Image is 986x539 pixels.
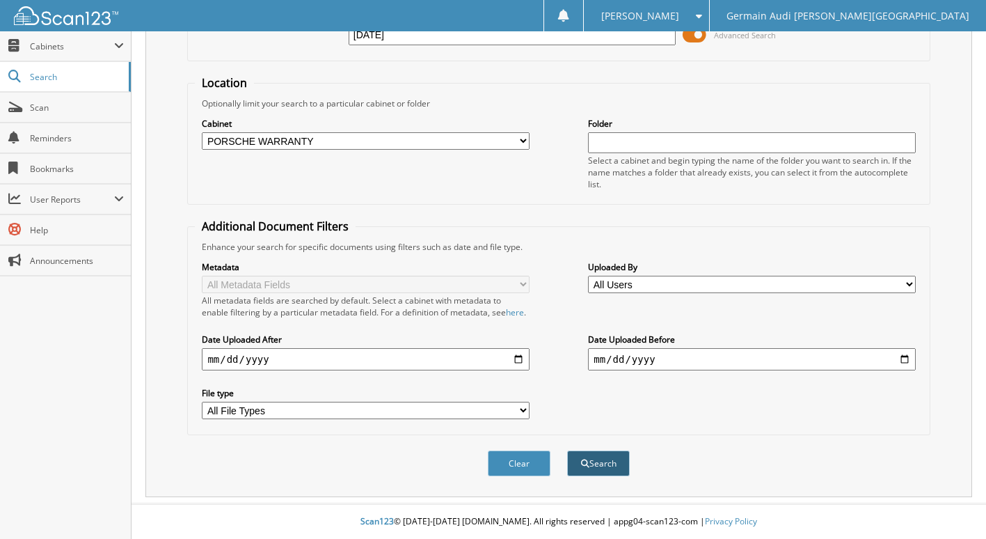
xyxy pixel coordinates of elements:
[30,163,124,175] span: Bookmarks
[202,334,529,345] label: Date Uploaded After
[588,118,915,130] label: Folder
[601,12,679,20] span: [PERSON_NAME]
[202,348,529,370] input: start
[726,12,969,20] span: Germain Audi [PERSON_NAME][GEOGRAPHIC_DATA]
[488,451,550,476] button: Clear
[202,118,529,130] label: Cabinet
[202,387,529,399] label: File type
[567,451,630,476] button: Search
[588,334,915,345] label: Date Uploaded Before
[195,97,922,109] div: Optionally limit your search to a particular cabinet or folder
[195,219,356,234] legend: Additional Document Filters
[588,348,915,370] input: end
[506,306,524,318] a: here
[30,224,124,236] span: Help
[195,241,922,253] div: Enhance your search for specific documents using filters such as date and file type.
[30,194,114,205] span: User Reports
[132,505,986,539] div: © [DATE]-[DATE] [DOMAIN_NAME]. All rights reserved | appg04-scan123-com |
[588,155,915,190] div: Select a cabinet and begin typing the name of the folder you want to search in. If the name match...
[714,30,776,40] span: Advanced Search
[202,295,529,318] div: All metadata fields are searched by default. Select a cabinet with metadata to enable filtering b...
[30,40,114,52] span: Cabinets
[30,102,124,114] span: Scan
[14,6,118,25] img: scan123-logo-white.svg
[360,515,394,527] span: Scan123
[195,75,254,91] legend: Location
[202,261,529,273] label: Metadata
[588,261,915,273] label: Uploaded By
[30,255,124,267] span: Announcements
[30,132,124,144] span: Reminders
[30,71,122,83] span: Search
[916,472,986,539] iframe: Chat Widget
[705,515,757,527] a: Privacy Policy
